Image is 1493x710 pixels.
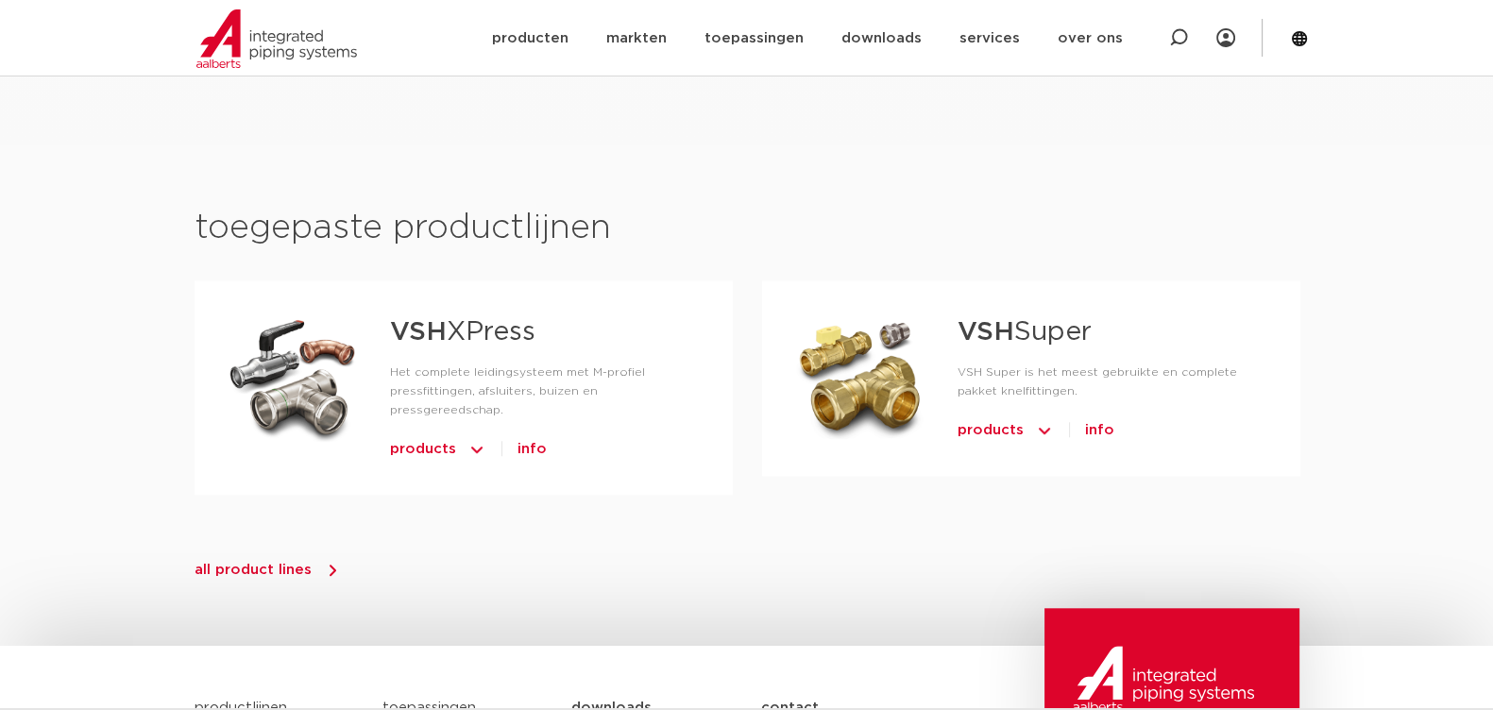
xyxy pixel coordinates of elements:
[491,2,568,75] a: producten
[390,363,703,419] p: Het complete leidingsysteem met M-profiel pressfittingen, afsluiters, buizen en pressgereedschap.
[390,319,535,346] a: VSHXPress
[1085,415,1114,446] a: info
[958,363,1270,400] p: VSH Super is het meest gebruikte en complete pakket knelfittingen.
[704,2,803,75] a: toepassingen
[1057,2,1122,75] a: over ons
[605,2,666,75] a: markten
[195,563,312,577] span: all product lines
[491,2,1122,75] nav: Menu
[840,2,921,75] a: downloads
[390,434,456,465] span: products
[1035,415,1054,446] img: icon-chevron-up-1.svg
[958,319,1014,346] strong: VSH
[958,415,1024,446] span: products
[958,319,1092,346] a: VSHSuper
[959,2,1019,75] a: services
[195,206,1299,251] h2: toegepaste productlijnen
[195,561,342,580] a: all product lines
[390,319,447,346] strong: VSH
[467,434,486,465] img: icon-chevron-up-1.svg
[517,434,547,465] a: info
